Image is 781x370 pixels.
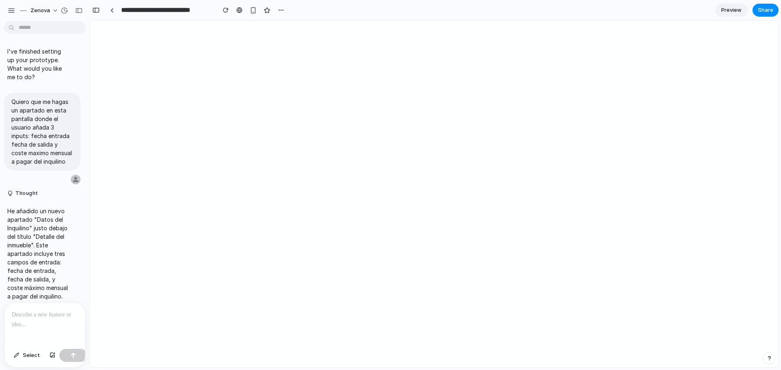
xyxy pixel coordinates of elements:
[721,6,742,14] span: Preview
[16,4,63,17] button: Zenova
[10,349,44,362] button: Select
[7,207,68,360] p: He añadido un nuevo apartado "Datos del Inquilino" justo debajo del título "Detalle del inmueble"...
[7,47,68,81] p: I've finished setting up your prototype. What would you like me to do?
[715,4,748,17] a: Preview
[31,6,50,15] span: Zenova
[23,351,40,359] span: Select
[758,6,773,14] span: Share
[11,97,73,166] p: Quiero que me hagas un apartado en esta pantalla donde el usuario añada 3 inputs: fecha entrada f...
[753,4,779,17] button: Share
